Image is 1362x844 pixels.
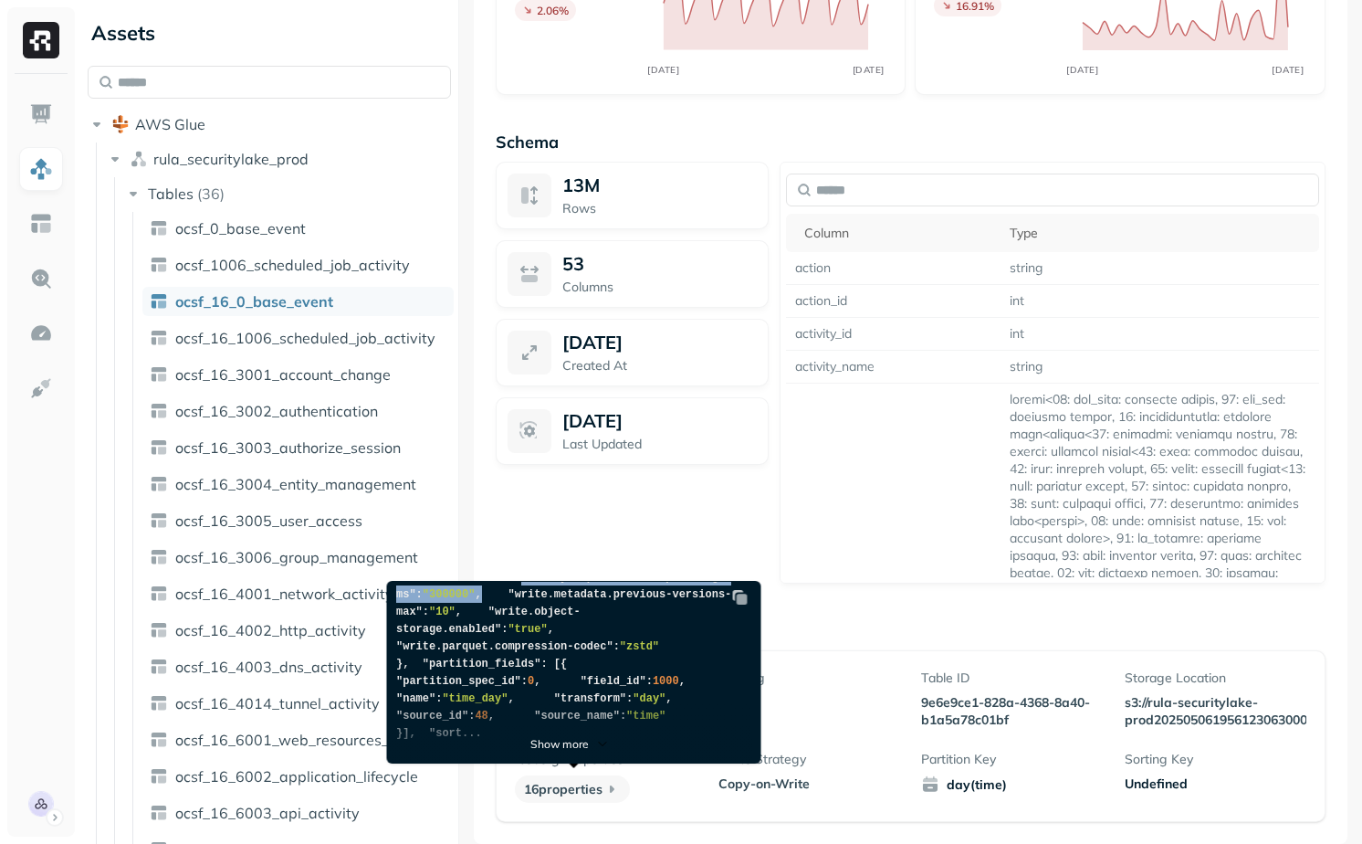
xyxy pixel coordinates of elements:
button: rula_securitylake_prod [106,144,452,174]
p: Table Properties [496,620,1325,641]
tspan: [DATE] [1067,64,1099,75]
p: Created At [562,357,757,375]
p: Copy-on-Write [718,775,900,793]
img: table [150,585,168,603]
td: string [1001,351,1319,384]
span: , [455,606,461,618]
img: table [150,767,168,786]
img: table [150,256,168,274]
a: ocsf_16_6002_application_lifecycle [142,762,454,791]
img: table [150,804,168,822]
img: Integrations [29,376,53,400]
div: Undefined [1125,775,1306,793]
span: ocsf_16_3002_authentication [175,402,378,420]
img: Assets [29,157,53,181]
span: : [415,588,422,601]
span: "field_id" [580,675,645,688]
p: Last Updated [562,436,757,453]
a: ocsf_16_3001_account_change [142,360,454,389]
p: Rows [562,200,757,217]
span: "name" [396,692,435,705]
p: 53 [562,252,584,275]
a: ocsf_16_3005_user_access [142,506,454,535]
span: : [501,623,508,636]
span: ocsf_16_3005_user_access [175,512,362,530]
span: "zstd" [619,640,658,653]
p: Show more [530,737,589,751]
span: "partition_fields" [422,658,540,670]
span: ocsf_16_4001_network_activity [175,585,393,603]
p: Table ID [921,670,1103,687]
img: root [111,115,130,133]
p: 2.06 % [537,4,569,17]
img: table [150,658,168,676]
span: , [475,588,481,601]
img: Copy [731,588,749,607]
img: table [150,365,168,384]
img: table [150,512,168,530]
img: Optimization [29,322,53,345]
img: table [150,402,168,420]
span: }, [396,658,409,670]
p: 9e6e9ce1-828a-4368-8a40-b1a5a78c01bf [921,694,1103,729]
td: activity_name [786,351,1001,384]
span: 0 [528,675,534,688]
img: table [150,694,168,712]
p: Write Strategy [718,751,900,768]
span: ocsf_16_4002_http_activity [175,621,366,639]
p: Columns [562,279,757,296]
img: table [150,475,168,493]
img: namespace [130,150,148,168]
span: ocsf_16_6002_application_lifecycle [175,767,418,786]
tspan: [DATE] [1273,64,1304,75]
span: "write.object-storage.enabled" [396,606,581,636]
span: : [422,606,428,618]
a: ocsf_16_6001_web_resources_activity [142,725,454,754]
p: Catalog [718,670,900,687]
p: Sorting Key [1125,751,1306,768]
td: action_id [786,285,1001,318]
a: ocsf_16_3002_authentication [142,396,454,426]
img: table [150,438,168,457]
span: : [ [540,658,561,670]
img: Asset Explorer [29,212,53,236]
img: Ryft [23,22,59,58]
span: "write.parquet.compression-codec" [396,640,613,653]
a: ocsf_16_0_base_event [142,287,454,316]
button: Tables(36) [124,179,453,208]
span: ocsf_16_1006_scheduled_job_activity [175,329,435,347]
button: AWS Glue [88,110,451,139]
span: : [435,692,442,705]
a: ocsf_16_3003_authorize_session [142,433,454,462]
img: table [150,548,168,566]
span: ocsf_16_3001_account_change [175,365,391,384]
span: "day" [633,692,665,705]
a: ocsf_16_4003_dns_activity [142,652,454,681]
span: ocsf_16_4014_tunnel_activity [175,694,380,712]
span: Tables [148,185,194,203]
span: , [665,692,672,705]
img: table [150,621,168,639]
span: { [561,658,567,670]
tspan: [DATE] [853,64,885,75]
a: ocsf_16_4002_http_activity [142,616,454,645]
a: ocsf_16_3004_entity_management [142,469,454,499]
a: ocsf_16_3006_group_management [142,543,454,572]
div: Type [1010,222,1310,244]
span: "partition_spec_id" [396,675,521,688]
span: "10" [429,606,456,618]
p: Schema [496,132,1325,153]
span: ocsf_16_3004_entity_management [175,475,416,493]
span: rula_securitylake_prod [153,150,309,168]
img: chevron [594,735,611,752]
span: 13M [562,174,600,196]
span: ocsf_16_3003_authorize_session [175,438,401,457]
img: table [150,329,168,347]
span: : [520,675,527,688]
img: Dashboard [29,102,53,126]
span: ocsf_16_6001_web_resources_activity [175,731,440,749]
span: : [626,692,633,705]
span: AWS Glue [135,115,205,133]
span: ocsf_0_base_event [175,219,306,237]
td: int [1001,318,1319,351]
